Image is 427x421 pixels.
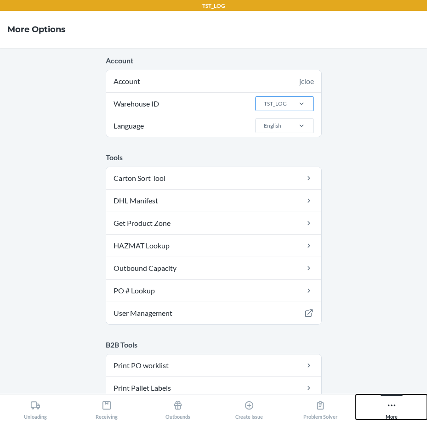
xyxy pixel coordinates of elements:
[202,2,225,10] p: TST_LOG
[106,377,321,399] a: Print Pallet Labels
[106,235,321,257] a: HAZMAT Lookup
[106,70,321,92] div: Account
[106,339,322,350] p: B2B Tools
[7,23,66,35] h4: More Options
[106,190,321,212] a: DHL Manifest
[213,394,285,420] button: Create Issue
[106,280,321,302] a: PO # Lookup
[71,394,142,420] button: Receiving
[235,397,263,420] div: Create Issue
[106,167,321,189] a: Carton Sort Tool
[299,76,314,87] div: jcloe
[263,100,264,108] input: Warehouse IDTST_LOG
[106,354,321,376] a: Print PO worklist
[112,115,145,137] span: Language
[303,397,337,420] div: Problem Solver
[106,55,322,66] p: Account
[106,212,321,234] a: Get Product Zone
[96,397,118,420] div: Receiving
[24,397,47,420] div: Unloading
[106,257,321,279] a: Outbound Capacity
[142,394,214,420] button: Outbounds
[263,122,264,130] input: LanguageEnglish
[386,397,398,420] div: More
[285,394,356,420] button: Problem Solver
[356,394,427,420] button: More
[264,100,287,108] div: TST_LOG
[165,397,190,420] div: Outbounds
[106,152,322,163] p: Tools
[112,93,160,115] span: Warehouse ID
[106,302,321,324] a: User Management
[264,122,281,130] div: English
